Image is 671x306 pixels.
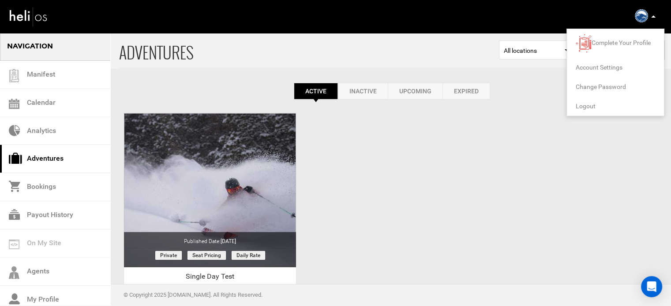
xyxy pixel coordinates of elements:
[576,103,596,110] span: Logout
[641,276,662,297] div: Open Intercom Messenger
[155,251,182,260] span: Private
[124,232,296,245] div: Published Date:
[9,240,19,249] img: on_my_site.svg
[232,251,265,260] span: Daily rate
[9,266,19,279] img: agents-icon.svg
[504,46,569,55] span: All locations
[187,251,226,260] span: Seat Pricing
[635,9,648,22] img: 81b8b1873b693b634ec30c298c789820.png
[119,32,499,68] span: ADVENTURES
[576,83,626,90] span: Change Password
[7,69,21,82] img: guest-list.svg
[499,41,574,59] span: Select box activate
[294,83,338,100] a: Active
[9,99,19,109] img: calendar.svg
[124,272,296,285] div: Single Day Test
[592,39,651,46] span: Complete Your Profile
[442,83,490,100] a: Expired
[221,238,236,244] span: [DATE]
[338,83,388,100] a: Inactive
[388,83,442,100] a: Upcoming
[576,64,622,71] span: Account Settings
[9,5,49,28] img: heli-logo
[576,34,592,52] img: images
